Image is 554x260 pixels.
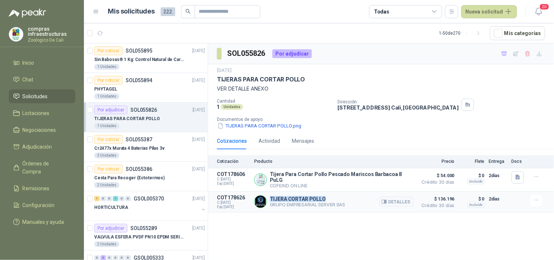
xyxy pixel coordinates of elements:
div: 0 [125,196,131,201]
div: 1 [94,196,100,201]
div: Cotizaciones [217,137,247,145]
p: TIJERA CORTAR POLLO [270,196,345,202]
p: VALVULA ESFERA PVDF PN10 EPDM SERIE EX D 25MM CEPEX64926TREME [94,234,185,241]
p: Sin Babosas® 1 Kg: Control Natural de Caracoles y Babosas [94,56,185,63]
p: SOL055826 [130,107,157,112]
img: Company Logo [255,196,267,208]
a: Adjudicación [9,140,75,154]
a: Configuración [9,198,75,212]
div: 0 [107,196,112,201]
a: Manuales y ayuda [9,215,75,229]
p: Cesta Para Recoger (Ectotermos) [94,175,165,181]
a: Por adjudicarSOL055289[DATE] VALVULA ESFERA PVDF PN10 EPDM SERIE EX D 25MM CEPEX64926TREME2 Unidades [84,221,208,251]
p: COFEIND ON LINE [270,183,414,188]
p: COT178626 [217,195,250,200]
span: Manuales y ayuda [23,218,64,226]
a: Chat [9,73,75,87]
div: 1 [113,196,118,201]
p: [DATE] [192,107,205,114]
span: $ 54.000 [418,171,455,180]
span: Negociaciones [23,126,56,134]
div: Incluido [467,202,485,208]
h1: Mis solicitudes [108,6,155,17]
p: SOL055387 [126,137,152,142]
div: Por adjudicar [94,106,127,114]
a: Por cotizarSOL055894[DATE] PHYTAGEL1 Unidades [84,73,208,103]
span: Solicitudes [23,92,48,100]
h3: SOL055826 [228,48,267,59]
p: [DATE] [192,77,205,84]
div: Por cotizar [94,46,123,55]
a: Remisiones [9,181,75,195]
p: Dirección [338,99,459,104]
p: $ 0 [459,195,485,203]
button: TIJERAS PARA CORTAR POLLO.png [217,122,302,130]
p: COT178606 [217,171,250,177]
p: SOL055289 [130,226,157,231]
span: Licitaciones [23,109,50,117]
p: SOL055895 [126,48,152,53]
div: Mensajes [292,137,314,145]
a: Licitaciones [9,106,75,120]
div: Incluido [467,179,485,184]
p: Cantidad [217,99,332,104]
span: C: [DATE] [217,177,250,181]
div: 2 Unidades [94,182,119,188]
div: Actividad [259,137,280,145]
div: 3 Unidades [94,153,119,158]
p: GRUPO EMPRESARIAL SERVER SAS [270,202,345,207]
a: Negociaciones [9,123,75,137]
span: 20 [539,3,550,10]
a: Por cotizarSOL055387[DATE] Cr2477x Murata 4 Baterias Pilas 3v3 Unidades [84,132,208,162]
p: Documentos de apoyo [217,117,551,122]
p: VER DETALLE ANEXO [217,85,545,93]
span: Exp: [DATE] [217,205,250,209]
button: Mís categorías [490,26,545,40]
div: 0 [119,196,125,201]
p: Zoologico De Cali [28,38,75,42]
div: Por cotizar [94,165,123,173]
img: Company Logo [255,174,267,186]
p: Flete [459,159,485,164]
div: 1 - 50 de 270 [439,27,484,39]
p: HORTICULTURA [94,204,128,211]
a: Por adjudicarSOL055826[DATE] TIJERAS PARA CORTAR POLLO1 Unidades [84,103,208,132]
span: C: [DATE] [217,200,250,205]
p: [STREET_ADDRESS] Cali , [GEOGRAPHIC_DATA] [338,104,459,111]
p: Cr2477x Murata 4 Baterias Pilas 3v [94,145,165,152]
p: [DATE] [192,136,205,143]
div: 2 Unidades [94,241,119,247]
p: [DATE] [192,166,205,173]
p: 2 días [489,171,507,180]
p: Cotización [217,159,250,164]
p: [DATE] [192,225,205,232]
div: Todas [374,8,389,16]
p: [DATE] [192,47,205,54]
span: Chat [23,76,34,84]
p: Entrega [489,159,507,164]
p: $ 0 [459,171,485,180]
p: PHYTAGEL [94,86,117,93]
p: [DATE] [217,67,232,74]
div: Por cotizar [94,76,123,85]
a: Órdenes de Compra [9,157,75,179]
a: Solicitudes [9,89,75,103]
a: Inicio [9,56,75,70]
span: Órdenes de Compra [23,160,68,176]
p: compras infraestructuras [28,26,75,37]
p: SOL055386 [126,167,152,172]
span: Exp: [DATE] [217,181,250,186]
div: Por adjudicar [94,224,127,233]
div: 1 Unidades [94,64,119,70]
span: $ 136.196 [418,195,455,203]
div: Por cotizar [94,135,123,144]
p: TIJERAS PARA CORTAR POLLO [94,115,160,122]
span: Configuración [23,201,55,209]
span: Crédito 30 días [418,180,455,184]
a: Por cotizarSOL055386[DATE] Cesta Para Recoger (Ectotermos)2 Unidades [84,162,208,191]
span: 222 [161,7,175,16]
p: 1 [217,104,219,110]
a: Por cotizarSOL055895[DATE] Sin Babosas® 1 Kg: Control Natural de Caracoles y Babosas1 Unidades [84,43,208,73]
p: Docs [512,159,526,164]
span: search [186,9,191,14]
